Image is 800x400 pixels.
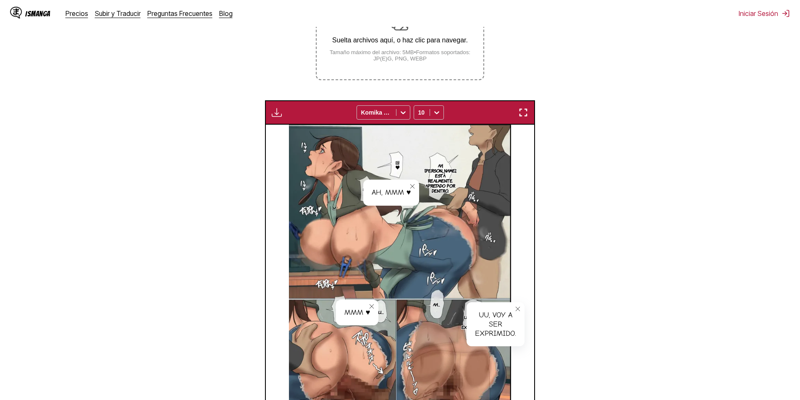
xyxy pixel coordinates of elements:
[518,107,528,118] img: Enter fullscreen
[431,300,442,308] p: Ah…
[147,9,212,18] a: Preguntas Frecuentes
[334,302,346,316] p: Mmm ♥
[467,302,525,346] div: Uu, voy a ser exprimido.
[739,9,790,18] button: Iniciar Sesión
[363,180,420,206] div: Ah, mmm ♥
[25,10,50,18] div: IsManga
[66,9,88,18] a: Precios
[374,308,386,316] p: Uu…
[423,161,458,195] p: Ah, [PERSON_NAME], está realmente apretado por dentro.
[317,49,483,62] small: Tamaño máximo del archivo: 5MB • Formatos soportados: JP(E)G, PNG, WEBP
[406,180,419,193] button: close-tooltip
[336,300,379,326] div: Mmm ♥
[361,180,373,198] p: Ah, mmm ♥
[511,302,525,316] button: close-tooltip
[95,9,141,18] a: Subir y Traducir
[10,7,66,20] a: IsManga LogoIsManga
[272,107,282,118] img: Download translated images
[365,300,378,313] button: close-tooltip
[460,313,488,331] p: Uu, voy a ser exprimido.
[317,37,483,44] p: Suelta archivos aquí, o haz clic para navegar.
[10,7,22,18] img: IsManga Logo
[782,9,790,18] img: Sign out
[219,9,233,18] a: Blog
